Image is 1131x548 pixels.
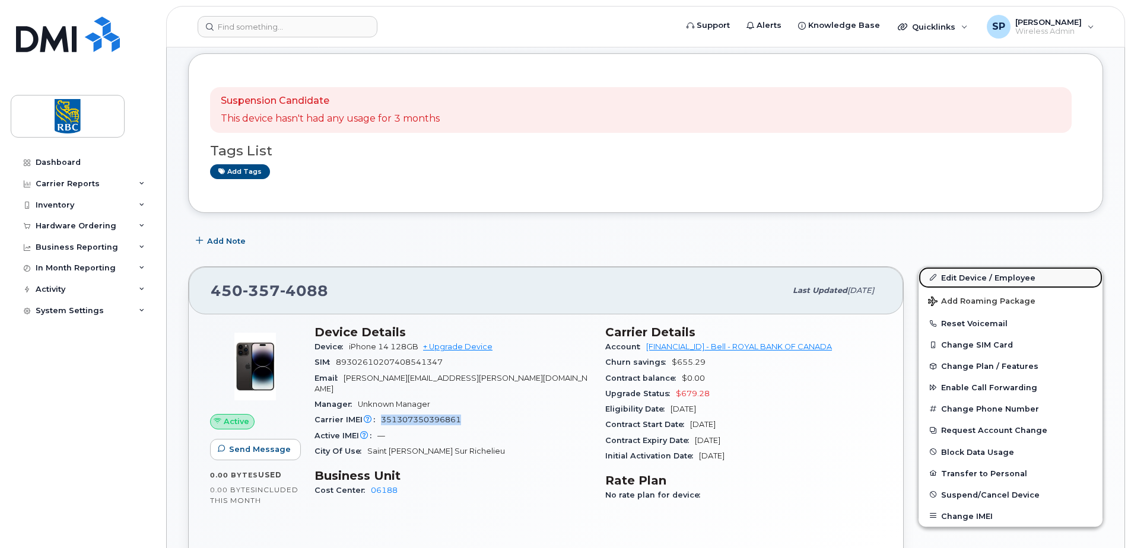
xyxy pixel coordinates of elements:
span: Knowledge Base [808,20,880,31]
button: Send Message [210,439,301,460]
span: Initial Activation Date [605,451,699,460]
span: Unknown Manager [358,400,430,409]
button: Add Note [188,231,256,252]
span: [DATE] [695,436,720,445]
span: Alerts [757,20,781,31]
h3: Device Details [314,325,591,339]
span: Churn savings [605,358,672,367]
span: [PERSON_NAME] [1015,17,1082,27]
span: [DATE] [847,286,874,295]
span: [DATE] [671,404,696,413]
span: Suspend/Cancel Device [941,490,1040,499]
button: Request Account Change [919,419,1103,441]
span: [DATE] [690,420,716,429]
span: Change Plan / Features [941,362,1038,371]
a: Support [678,14,738,37]
span: Active IMEI [314,431,377,440]
span: Contract Start Date [605,420,690,429]
div: Savan Patel [978,15,1103,39]
a: + Upgrade Device [423,342,493,351]
span: 4088 [280,282,328,300]
a: Add tags [210,164,270,179]
span: 0.00 Bytes [210,471,258,479]
span: SP [992,20,1005,34]
h3: Rate Plan [605,473,882,488]
span: Contract Expiry Date [605,436,695,445]
button: Change Phone Number [919,398,1103,419]
span: City Of Use [314,447,367,455]
span: 450 [211,282,328,300]
div: Quicklinks [889,15,976,39]
span: Device [314,342,349,351]
img: image20231002-3703462-njx0qo.jpeg [220,331,291,402]
a: Edit Device / Employee [919,267,1103,288]
button: Enable Call Forwarding [919,377,1103,398]
span: 89302610207408541347 [336,358,443,367]
span: 357 [243,282,280,300]
span: iPhone 14 128GB [349,342,418,351]
span: $679.28 [676,389,710,398]
span: 0.00 Bytes [210,486,255,494]
span: [DATE] [699,451,725,460]
span: $0.00 [682,374,705,383]
p: This device hasn't had any usage for 3 months [221,112,440,126]
span: $655.29 [672,358,706,367]
input: Find something... [198,16,377,37]
span: Email [314,374,344,383]
span: used [258,470,282,479]
span: Manager [314,400,358,409]
span: Saint [PERSON_NAME] Sur Richelieu [367,447,505,455]
span: Cost Center [314,486,371,495]
span: SIM [314,358,336,367]
span: Upgrade Status [605,389,676,398]
span: Last updated [793,286,847,295]
span: Carrier IMEI [314,415,381,424]
span: Eligibility Date [605,404,671,413]
span: Quicklinks [912,22,955,31]
button: Reset Voicemail [919,313,1103,334]
span: Enable Call Forwarding [941,383,1037,392]
h3: Tags List [210,144,1081,158]
button: Block Data Usage [919,441,1103,463]
span: Active [224,416,249,427]
span: No rate plan for device [605,490,706,499]
span: 351307350396861 [381,415,461,424]
p: Suspension Candidate [221,94,440,108]
button: Suspend/Cancel Device [919,484,1103,505]
h3: Business Unit [314,469,591,483]
a: [FINANCIAL_ID] - Bell - ROYAL BANK OF CANADA [646,342,832,351]
span: Send Message [229,444,291,455]
a: Alerts [738,14,790,37]
span: Add Roaming Package [928,297,1035,308]
button: Change IMEI [919,505,1103,527]
span: Wireless Admin [1015,27,1082,36]
button: Change SIM Card [919,334,1103,355]
span: Add Note [207,235,246,247]
a: Knowledge Base [790,14,888,37]
h3: Carrier Details [605,325,882,339]
button: Add Roaming Package [919,288,1103,313]
span: Account [605,342,646,351]
span: Contract balance [605,374,682,383]
a: 06188 [371,486,398,495]
span: — [377,431,385,440]
span: [PERSON_NAME][EMAIL_ADDRESS][PERSON_NAME][DOMAIN_NAME] [314,374,587,393]
span: Support [697,20,730,31]
button: Transfer to Personal [919,463,1103,484]
button: Change Plan / Features [919,355,1103,377]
